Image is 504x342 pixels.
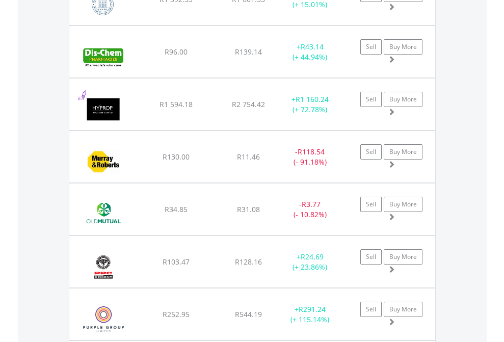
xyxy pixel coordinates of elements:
[302,199,321,209] span: R3.77
[384,197,422,212] a: Buy More
[299,304,326,314] span: R291.24
[74,301,133,337] img: EQU.ZA.PPE.png
[165,204,188,214] span: R34.85
[360,249,382,265] a: Sell
[74,196,132,232] img: EQU.ZA.OMU.png
[301,252,324,261] span: R24.69
[74,91,132,127] img: EQU.ZA.HYP.png
[384,302,422,317] a: Buy More
[235,257,262,267] span: R128.16
[384,249,422,265] a: Buy More
[278,199,342,220] div: - (- 10.82%)
[360,144,382,160] a: Sell
[163,257,190,267] span: R103.47
[278,304,342,325] div: + (+ 115.14%)
[278,147,342,167] div: - (- 91.18%)
[360,39,382,55] a: Sell
[360,302,382,317] a: Sell
[232,99,265,109] span: R2 754.42
[165,47,188,57] span: R96.00
[237,204,260,214] span: R31.08
[360,197,382,212] a: Sell
[74,39,132,75] img: EQU.ZA.DCP.png
[163,152,190,162] span: R130.00
[74,144,132,180] img: EQU.ZA.MUR.png
[278,42,342,62] div: + (+ 44.94%)
[160,99,193,109] span: R1 594.18
[235,309,262,319] span: R544.19
[74,249,132,285] img: EQU.ZA.PPC.png
[278,94,342,115] div: + (+ 72.78%)
[296,94,329,104] span: R1 160.24
[384,144,422,160] a: Buy More
[298,147,325,156] span: R118.54
[360,92,382,107] a: Sell
[301,42,324,51] span: R43.14
[237,152,260,162] span: R11.46
[384,92,422,107] a: Buy More
[235,47,262,57] span: R139.14
[163,309,190,319] span: R252.95
[278,252,342,272] div: + (+ 23.86%)
[384,39,422,55] a: Buy More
